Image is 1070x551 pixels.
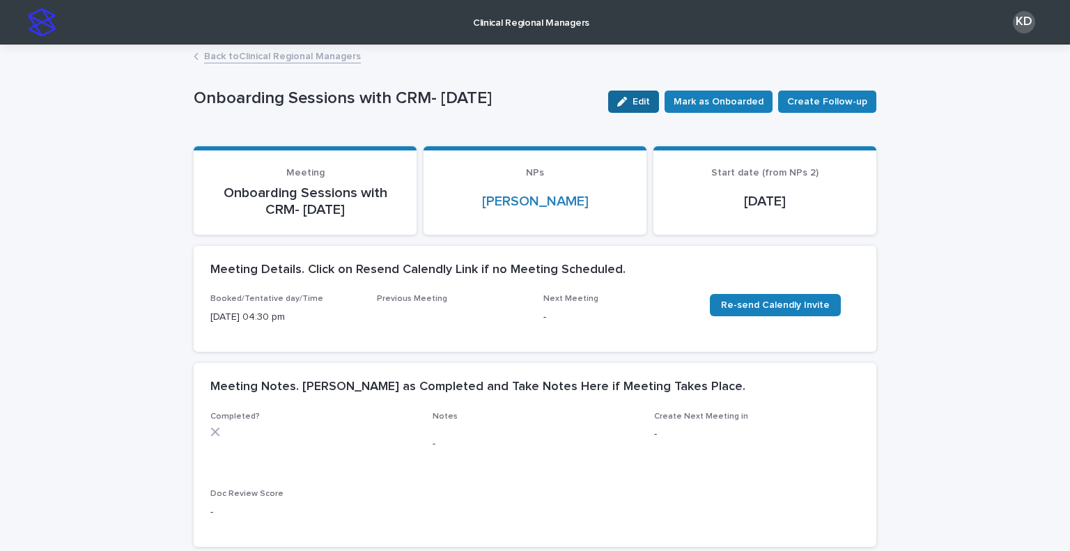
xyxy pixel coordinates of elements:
[210,185,400,218] p: Onboarding Sessions with CRM- [DATE]
[674,95,763,109] span: Mark as Onboarded
[210,505,416,520] p: -
[28,8,56,36] img: stacker-logo-s-only.png
[210,490,284,498] span: Doc Review Score
[210,412,260,421] span: Completed?
[543,310,693,325] p: -
[194,88,597,109] p: Onboarding Sessions with CRM- [DATE]
[710,294,841,316] a: Re-send Calendly Invite
[204,47,361,63] a: Back toClinical Regional Managers
[654,412,748,421] span: Create Next Meeting in
[433,412,458,421] span: Notes
[543,295,598,303] span: Next Meeting
[526,168,544,178] span: NPs
[654,427,860,442] p: -
[608,91,659,113] button: Edit
[787,95,867,109] span: Create Follow-up
[778,91,876,113] button: Create Follow-up
[711,168,819,178] span: Start date (from NPs 2)
[1013,11,1035,33] div: KD
[210,263,626,278] h2: Meeting Details. Click on Resend Calendly Link if no Meeting Scheduled.
[670,193,860,210] p: [DATE]
[665,91,773,113] button: Mark as Onboarded
[286,168,325,178] span: Meeting
[210,380,745,395] h2: Meeting Notes. [PERSON_NAME] as Completed and Take Notes Here if Meeting Takes Place.
[210,295,323,303] span: Booked/Tentative day/Time
[433,437,638,451] p: -
[721,300,830,310] span: Re-send Calendly Invite
[633,97,650,107] span: Edit
[377,295,447,303] span: Previous Meeting
[210,310,360,325] p: [DATE] 04:30 pm
[482,193,589,210] a: [PERSON_NAME]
